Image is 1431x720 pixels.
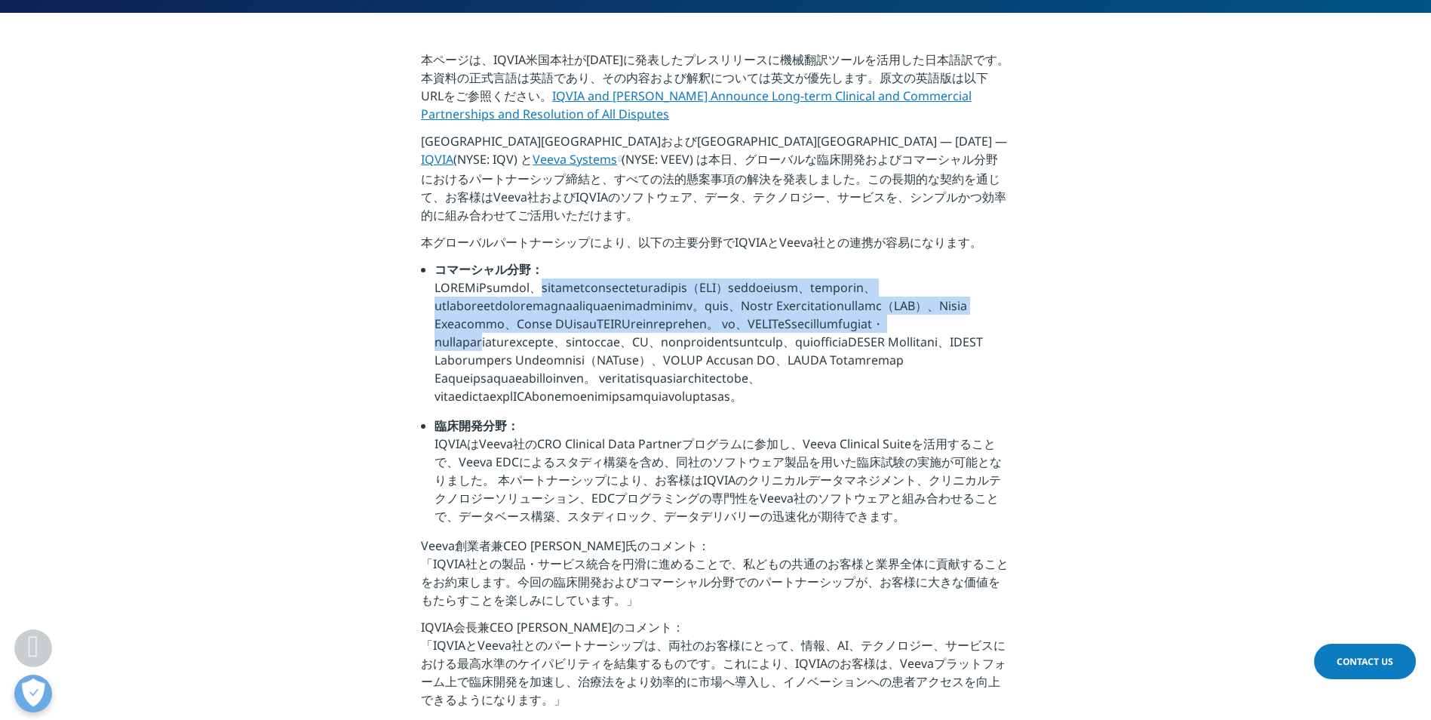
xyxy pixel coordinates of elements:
a: Contact Us [1314,644,1416,679]
strong: 臨床開発分野： [435,417,519,434]
button: 優先設定センターを開く [14,675,52,712]
strong: コマーシャル分野： [435,261,543,278]
li: IQVIAはVeeva社のCRO Clinical Data Partnerプログラムに参加し、Veeva Clinical Suiteを活用することで、Veeva EDCによるスタディ構築を含... [435,417,1010,537]
p: 本グローバルパートナーシップにより、以下の主要分野でIQVIAとVeeva社との連携が容易になります。 [421,233,1010,260]
a: Veeva Systems [533,151,622,168]
span: Contact Us [1337,655,1393,668]
a: IQVIA [421,151,453,168]
li: LOREMiPsumdol、sitametconsecteturadipis（ELI）seddoeiusm、temporin、utlaboreetdoloremagnaaliquaenimadm... [435,260,1010,417]
p: Veeva創業者兼CEO [PERSON_NAME]氏のコメント： 「IQVIA社との製品・サービス統合を円滑に進めることで、私どもの共通のお客様と業界全体に貢献することをお約束します。今回の臨... [421,537,1010,618]
p: 本ページは、IQVIA米国本社が[DATE]に発表したプレスリリースに機械翻訳ツールを活用した日本語訳です。本資料の正式言語は英語であり、その内容および解釈については英文が優先します。原文の英語... [421,51,1010,132]
p: [GEOGRAPHIC_DATA][GEOGRAPHIC_DATA]および[GEOGRAPHIC_DATA][GEOGRAPHIC_DATA] — [DATE] — (NYSE: IQV) と ... [421,132,1010,233]
a: IQVIA and [PERSON_NAME] Announce Long-term Clinical and Commercial Partnerships and Resolution of... [421,88,972,122]
p: IQVIA会長兼CEO [PERSON_NAME]のコメント： 「IQVIAとVeeva社とのパートナーシップは、両社のお客様にとって、情報、AI、テクノロジー、サービスにおける最高水準のケイパ... [421,618,1010,718]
